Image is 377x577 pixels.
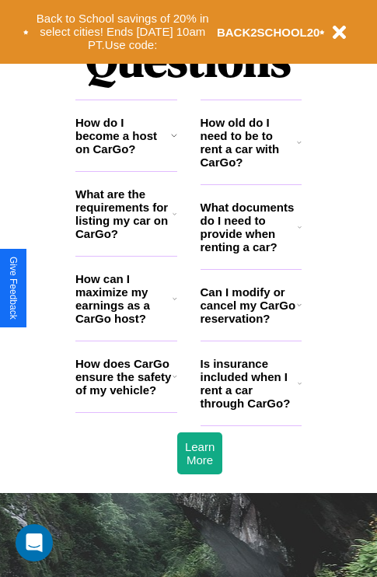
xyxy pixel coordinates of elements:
h3: Is insurance included when I rent a car through CarGo? [201,357,298,410]
b: BACK2SCHOOL20 [217,26,320,39]
h3: What are the requirements for listing my car on CarGo? [75,187,173,240]
h3: How does CarGo ensure the safety of my vehicle? [75,357,173,397]
button: Back to School savings of 20% in select cities! Ends [DATE] 10am PT.Use code: [29,8,217,56]
h3: Can I modify or cancel my CarGo reservation? [201,285,297,325]
h3: How can I maximize my earnings as a CarGo host? [75,272,173,325]
button: Learn More [177,432,222,474]
div: Open Intercom Messenger [16,524,53,561]
div: Give Feedback [8,257,19,320]
h3: What documents do I need to provide when renting a car? [201,201,298,254]
h3: How do I become a host on CarGo? [75,116,171,156]
h3: How old do I need to be to rent a car with CarGo? [201,116,298,169]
